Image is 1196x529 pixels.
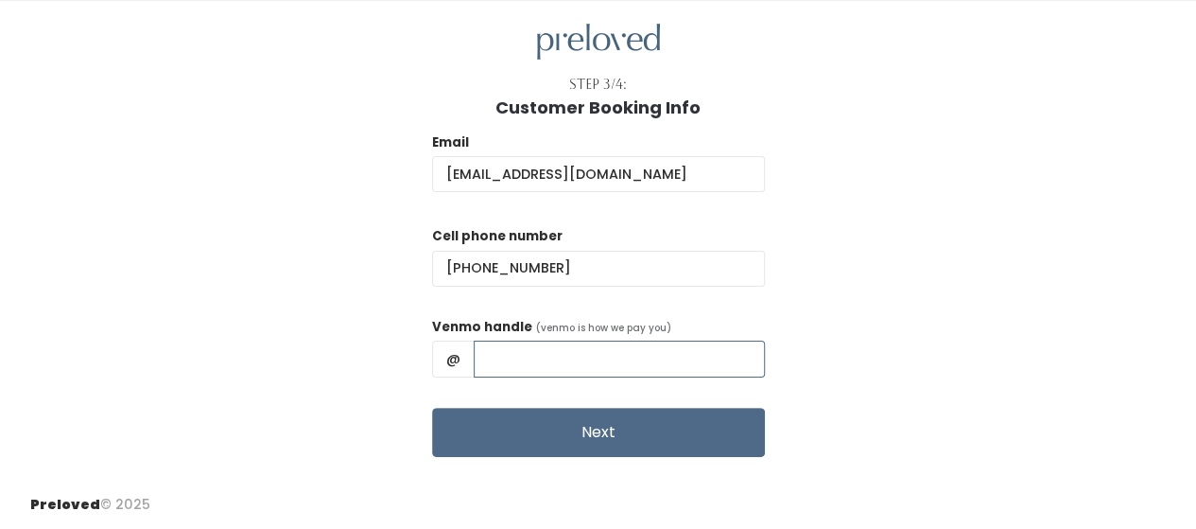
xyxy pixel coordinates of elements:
[569,75,627,95] div: Step 3/4:
[495,98,701,117] h1: Customer Booking Info
[432,408,765,457] button: Next
[432,227,563,246] label: Cell phone number
[432,156,765,192] input: @ .
[537,24,660,61] img: preloved logo
[30,495,100,514] span: Preloved
[536,321,671,335] span: (venmo is how we pay you)
[432,133,469,152] label: Email
[30,480,150,515] div: © 2025
[432,341,475,377] span: @
[432,318,532,337] label: Venmo handle
[432,251,765,287] input: (___) ___-____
